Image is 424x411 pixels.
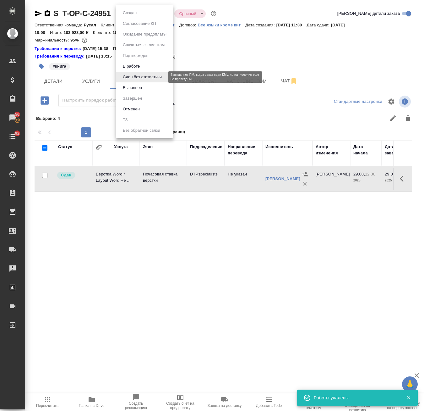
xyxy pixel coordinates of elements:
button: Выполнен [121,84,144,91]
button: Связаться с клиентом [121,42,166,48]
button: Создан [121,9,139,16]
div: Работы удалены [314,395,397,401]
button: Сдан без статистики [121,74,164,81]
button: Подтвержден [121,52,150,59]
button: Ожидание предоплаты [121,31,168,38]
button: ТЗ [121,116,130,123]
button: Отменен [121,106,142,113]
button: Без обратной связи [121,127,162,134]
button: Согласование КП [121,20,158,27]
button: Завершен [121,95,144,102]
button: Закрыть [402,395,415,401]
button: В работе [121,63,142,70]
